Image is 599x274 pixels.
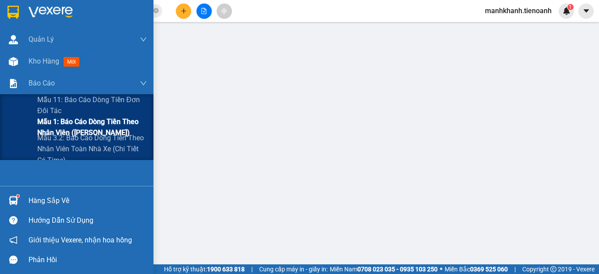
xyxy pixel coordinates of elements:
span: VP Gửi: [PERSON_NAME] [4,34,54,38]
span: message [9,256,18,264]
button: caret-down [578,4,594,19]
span: VP Nhận: [GEOGRAPHIC_DATA] [67,32,111,40]
span: Mẫu 11: Báo cáo dòng tiền đơn đối tác [37,94,147,116]
span: CTY TNHH DLVT TIẾN OANH [32,5,123,13]
span: 1 [569,4,572,10]
div: Hướng dẫn sử dụng [29,214,147,227]
sup: 1 [567,4,574,10]
span: Cung cấp máy in - giấy in: [259,264,328,274]
span: Mẫu 1: Báo cáo dòng tiền theo nhân viên ([PERSON_NAME]) [37,116,147,138]
img: logo [4,6,25,28]
button: file-add [196,4,212,19]
button: aim [217,4,232,19]
span: ĐT: 0935 82 08 08 [67,53,100,57]
span: close-circle [153,8,159,13]
span: Miền Nam [330,264,438,274]
img: logo-vxr [7,6,19,19]
span: ĐT:0931 608 606 [4,53,35,57]
span: Giới thiệu Vexere, nhận hoa hồng [29,235,132,246]
span: mới [64,57,79,67]
img: solution-icon [9,79,18,88]
strong: 0708 023 035 - 0935 103 250 [357,266,438,273]
span: ĐC: 804 Song Hành, XLHN, P Hiệp Phú Q9 [67,42,123,51]
span: | [514,264,516,274]
span: close-circle [153,7,159,15]
span: manhkhanh.tienoanh [478,5,559,16]
div: Hàng sắp về [29,194,147,207]
img: warehouse-icon [9,35,18,44]
span: plus [181,8,187,14]
span: down [140,80,147,87]
span: ⚪️ [440,267,442,271]
span: Miền Bắc [445,264,508,274]
span: aim [221,8,227,14]
strong: 1900 633 614 [59,21,96,28]
span: Quản Lý [29,34,54,45]
span: ---------------------------------------------- [19,60,113,68]
div: Phản hồi [29,253,147,267]
img: warehouse-icon [9,57,18,66]
span: Mẫu 3.2: Báo cáo dòng tiền theo nhân viên toàn nhà xe (Chi Tiết Có Time) [37,132,147,165]
span: down [140,36,147,43]
strong: 1900 633 818 [207,266,245,273]
span: question-circle [9,216,18,224]
span: file-add [201,8,207,14]
span: caret-down [582,7,590,15]
span: Báo cáo [29,78,55,89]
span: | [251,264,253,274]
img: icon-new-feature [563,7,570,15]
strong: 0369 525 060 [470,266,508,273]
span: copyright [550,266,556,272]
span: Kho hàng [29,57,59,65]
strong: NHẬN HÀNG NHANH - GIAO TỐC HÀNH [34,14,121,20]
span: ĐC: QL14, Chợ Đạt Lý [4,44,46,49]
sup: 1 [17,195,19,197]
span: notification [9,236,18,244]
button: plus [176,4,191,19]
img: warehouse-icon [9,196,18,205]
span: Hỗ trợ kỹ thuật: [164,264,245,274]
